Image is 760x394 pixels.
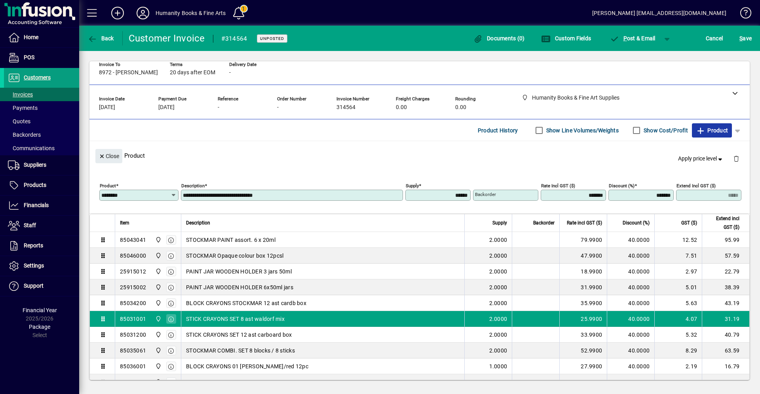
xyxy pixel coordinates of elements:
span: Description [186,219,210,227]
a: Staff [4,216,79,236]
span: Settings [24,262,44,269]
div: Customer Invoice [129,32,205,45]
button: Post & Email [606,31,659,45]
a: Home [4,28,79,47]
a: Quotes [4,115,79,128]
button: Product [692,123,732,138]
span: 2.0000 [489,252,507,260]
span: Backorders [8,132,41,138]
span: 2.0000 [489,236,507,244]
a: Backorders [4,128,79,141]
span: Supply [492,219,507,227]
a: Reports [4,236,79,256]
span: Home [24,34,38,40]
a: Products [4,175,79,195]
a: Communications [4,141,79,155]
a: Knowledge Base [734,2,750,27]
div: 38.9900 [564,378,602,386]
span: Humanity Books & Fine Art Supplies [153,299,162,307]
div: 27.9900 [564,362,602,370]
div: 35.9900 [564,299,602,307]
span: STICK CRAYONS SET 12 ast carboard box [186,331,292,339]
span: BLOCK CRAYONS 01 [PERSON_NAME]/red 12pc [186,362,308,370]
span: Humanity Books & Fine Art Supplies [153,346,162,355]
td: 5.63 [654,295,702,311]
span: - [277,104,279,111]
td: 12.21 [654,374,702,390]
a: Suppliers [4,155,79,175]
span: Products [24,182,46,188]
span: Humanity Books & Fine Art Supplies [153,378,162,386]
span: STOCKMAR PAINT assort. 6 x 20ml [186,236,275,244]
td: 12.52 [654,232,702,248]
td: 31.19 [702,311,749,327]
mat-label: Description [181,183,205,189]
td: 2.19 [654,358,702,374]
span: Package [29,324,50,330]
a: Support [4,276,79,296]
span: PAINT JAR WOODEN HOLDER 3 jars 50ml [186,268,292,275]
span: Reports [24,242,43,249]
span: Custom Fields [541,35,591,41]
span: ost & Email [610,35,655,41]
a: Settings [4,256,79,276]
button: Documents (0) [471,31,527,45]
span: POS [24,54,34,60]
td: 95.99 [702,232,749,248]
span: 8972 - [PERSON_NAME] [99,70,158,76]
span: ave [739,32,752,45]
td: 93.58 [702,374,749,390]
span: Humanity Books & Fine Art Supplies [153,236,162,244]
span: Support [24,283,44,289]
button: Cancel [704,31,725,45]
span: 0.00 [396,104,407,111]
div: #314564 [221,32,247,45]
div: 85031001 [120,315,146,323]
div: 47.9900 [564,252,602,260]
span: STICK CRAYONS SET 8 ast waldorf mix [186,315,285,323]
div: 31.9900 [564,283,602,291]
td: 40.0000 [607,295,654,311]
span: STOCKMAR COMBI. SET 8 blocks / 8 sticks [186,347,295,354]
td: 40.0000 [607,343,654,358]
span: Staff [24,222,36,228]
span: Close [99,150,119,163]
button: Close [95,149,122,163]
span: [DATE] [99,104,115,111]
td: 63.59 [702,343,749,358]
td: 22.79 [702,264,749,279]
span: Backorder [533,219,555,227]
span: Humanity Books & Fine Art Supplies [153,315,162,323]
span: Suppliers [24,162,46,168]
span: 2.0000 [489,347,507,354]
span: Communications [8,145,55,151]
span: Apply price level [678,155,724,163]
div: [PERSON_NAME] [EMAIL_ADDRESS][DOMAIN_NAME] [592,7,726,19]
app-page-header-button: Delete [727,155,746,162]
div: 25915002 [120,283,146,291]
div: Product [89,141,750,170]
span: [DATE] [158,104,175,111]
a: Financials [4,196,79,215]
td: 40.0000 [607,327,654,343]
span: P [623,35,627,41]
div: 85034200 [120,299,146,307]
label: Show Line Volumes/Weights [545,126,619,134]
app-page-header-button: Close [93,152,124,159]
div: 52.9900 [564,347,602,354]
button: Custom Fields [539,31,593,45]
button: Product History [475,123,521,138]
td: 57.59 [702,248,749,264]
span: 2.0000 [489,299,507,307]
button: Apply price level [675,152,727,166]
td: 40.0000 [607,232,654,248]
mat-label: Supply [406,183,419,189]
span: S [739,35,743,41]
span: Extend incl GST ($) [707,214,739,232]
div: 33.9900 [564,331,602,339]
span: Rate incl GST ($) [567,219,602,227]
span: Invoices [8,91,33,98]
span: PAINT JAR WOODEN HOLDER 6x50ml jars [186,283,293,291]
a: Invoices [4,88,79,101]
div: 85043041 [120,236,146,244]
